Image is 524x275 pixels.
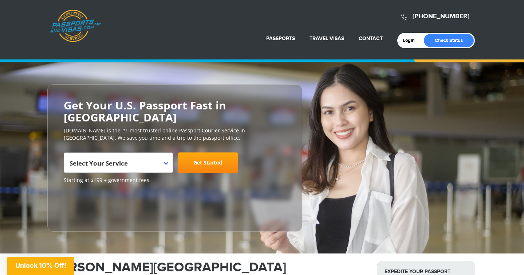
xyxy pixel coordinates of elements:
a: Passports [266,35,295,42]
iframe: Customer reviews powered by Trustpilot [64,187,118,224]
a: Check Status [424,34,474,47]
div: Unlock 10% Off! [7,257,74,275]
a: Get Started [178,152,238,173]
a: [PHONE_NUMBER] [413,12,469,20]
a: Passports & [DOMAIN_NAME] [50,9,101,42]
span: Unlock 10% Off! [15,262,66,269]
p: [DOMAIN_NAME] is the #1 most trusted online Passport Courier Service in [GEOGRAPHIC_DATA]. We sav... [64,127,286,142]
span: Starting at $199 + government fees [64,177,286,184]
span: Select Your Service [70,159,128,167]
a: Login [403,38,420,43]
a: Travel Visas [310,35,344,42]
h1: [PERSON_NAME][GEOGRAPHIC_DATA] [49,261,366,274]
span: Select Your Service [70,155,165,176]
a: Contact [359,35,383,42]
span: Select Your Service [64,152,173,173]
h2: Get Your U.S. Passport Fast in [GEOGRAPHIC_DATA] [64,99,286,123]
